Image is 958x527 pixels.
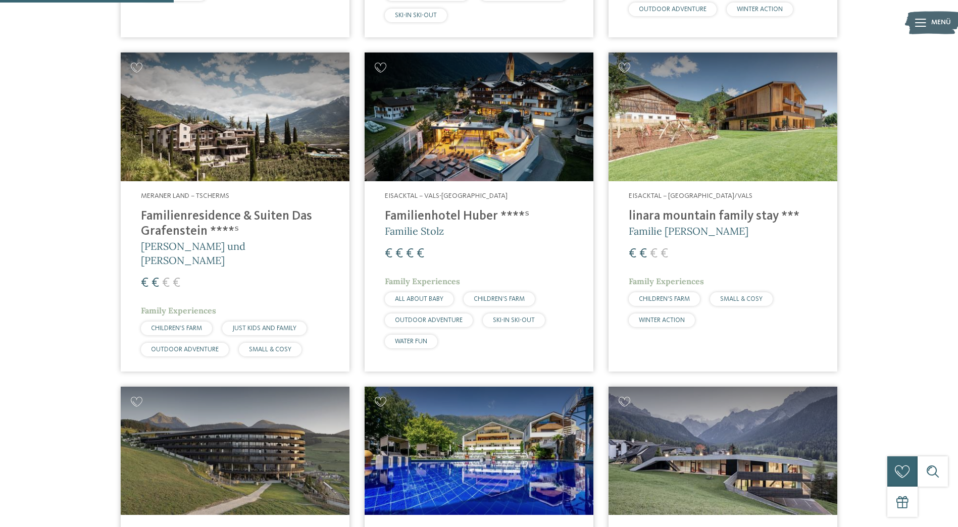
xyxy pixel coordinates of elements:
span: CHILDREN’S FARM [151,325,202,332]
span: € [661,247,668,260]
img: Familienhotels gesucht? Hier findet ihr die besten! [121,387,349,515]
span: JUST KIDS AND FAMILY [232,325,296,332]
a: Familienhotels gesucht? Hier findet ihr die besten! Eisacktal – Vals-[GEOGRAPHIC_DATA] Familienho... [365,52,593,371]
span: Familie [PERSON_NAME] [629,225,748,237]
span: € [152,277,159,290]
span: € [141,277,148,290]
h4: Familienhotel Huber ****ˢ [385,209,573,224]
span: Family Experiences [141,305,216,315]
span: SKI-IN SKI-OUT [395,12,437,19]
img: Family Resort Rainer ****ˢ [609,387,837,515]
span: € [417,247,424,260]
a: Familienhotels gesucht? Hier findet ihr die besten! Meraner Land – Tscherms Familienresidence & S... [121,52,349,371]
span: € [406,247,414,260]
img: Familienhotels gesucht? Hier findet ihr die besten! [365,52,593,181]
span: [PERSON_NAME] und [PERSON_NAME] [141,240,245,267]
span: WINTER ACTION [737,6,783,13]
h4: Familienresidence & Suiten Das Grafenstein ****ˢ [141,209,329,239]
span: OUTDOOR ADVENTURE [639,6,707,13]
span: Eisacktal – [GEOGRAPHIC_DATA]/Vals [629,192,752,199]
span: CHILDREN’S FARM [474,296,525,302]
span: € [173,277,180,290]
img: Familienhotels gesucht? Hier findet ihr die besten! [121,52,349,181]
span: SMALL & COSY [720,296,763,302]
span: WINTER ACTION [639,317,685,324]
span: CHILDREN’S FARM [639,296,690,302]
img: Familien Wellness Residence Tyrol **** [365,387,593,515]
span: SKI-IN SKI-OUT [493,317,535,324]
span: ALL ABOUT BABY [395,296,443,302]
span: Family Experiences [629,276,704,286]
span: € [650,247,658,260]
span: € [385,247,392,260]
span: € [395,247,403,260]
span: Familie Stolz [385,225,444,237]
span: Meraner Land – Tscherms [141,192,229,199]
span: € [629,247,636,260]
span: OUTDOOR ADVENTURE [151,346,219,353]
span: Family Experiences [385,276,460,286]
span: Eisacktal – Vals-[GEOGRAPHIC_DATA] [385,192,508,199]
span: OUTDOOR ADVENTURE [395,317,463,324]
span: WATER FUN [395,338,427,345]
h4: linara mountain family stay *** [629,209,817,224]
a: Familienhotels gesucht? Hier findet ihr die besten! Eisacktal – [GEOGRAPHIC_DATA]/Vals linara mou... [609,52,837,371]
span: € [162,277,170,290]
img: Familienhotels gesucht? Hier findet ihr die besten! [609,52,837,181]
span: SMALL & COSY [249,346,291,353]
span: € [639,247,647,260]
